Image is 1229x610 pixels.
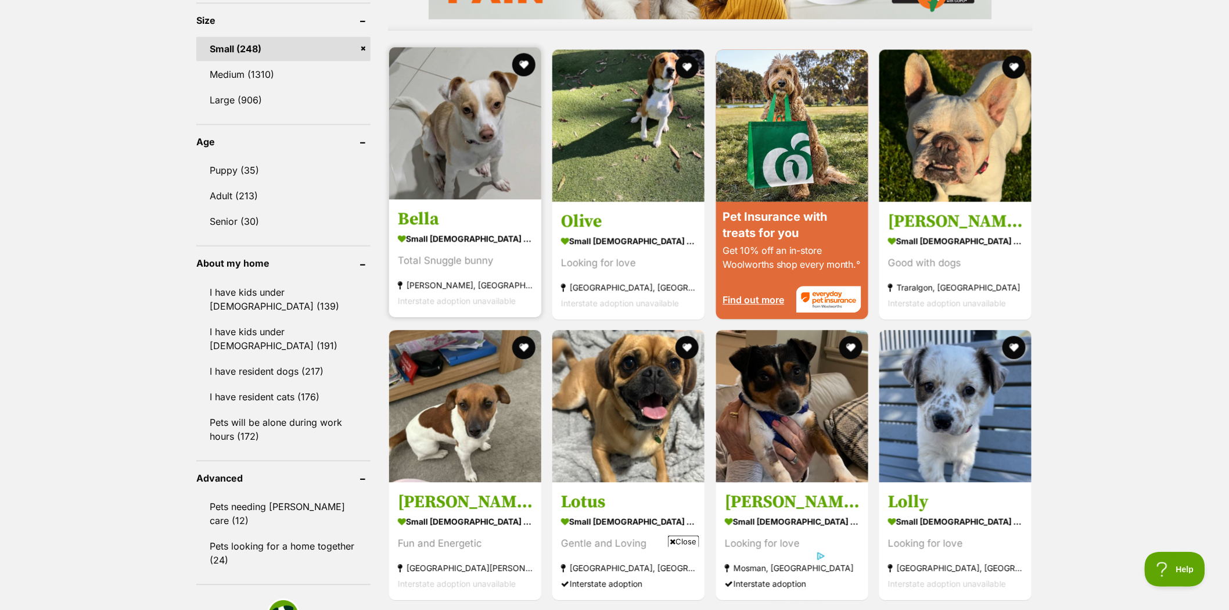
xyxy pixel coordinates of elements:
a: Senior (30) [196,209,371,234]
strong: small [DEMOGRAPHIC_DATA] Dog [561,232,696,249]
a: Medium (1310) [196,62,371,87]
a: Puppy (35) [196,158,371,182]
strong: Traralgon, [GEOGRAPHIC_DATA] [888,279,1023,295]
a: I have kids under [DEMOGRAPHIC_DATA] (191) [196,320,371,358]
button: favourite [676,55,699,78]
div: Fun and Energetic [398,536,533,551]
a: Pets needing [PERSON_NAME] care (12) [196,494,371,533]
div: Looking for love [725,536,860,551]
a: I have resident dogs (217) [196,359,371,383]
h3: [PERSON_NAME] [725,491,860,513]
h3: [PERSON_NAME] [398,491,533,513]
img: Odie - Jack Russell Terrier Dog [389,330,541,482]
strong: Mosman, [GEOGRAPHIC_DATA] [725,560,860,576]
strong: [GEOGRAPHIC_DATA], [GEOGRAPHIC_DATA] [888,560,1023,576]
header: About my home [196,258,371,268]
iframe: Advertisement [403,552,826,604]
strong: [GEOGRAPHIC_DATA], [GEOGRAPHIC_DATA] [561,279,696,295]
strong: small [DEMOGRAPHIC_DATA] Dog [888,232,1023,249]
span: Interstate adoption unavailable [398,579,516,589]
h3: Lolly [888,491,1023,513]
a: [PERSON_NAME] small [DEMOGRAPHIC_DATA] Dog Good with dogs Traralgon, [GEOGRAPHIC_DATA] Interstate... [879,201,1032,319]
a: I have kids under [DEMOGRAPHIC_DATA] (139) [196,280,371,318]
strong: small [DEMOGRAPHIC_DATA] Dog [888,513,1023,530]
a: Lotus small [DEMOGRAPHIC_DATA] Dog Gentle and Loving [GEOGRAPHIC_DATA], [GEOGRAPHIC_DATA] Interst... [552,482,705,600]
a: Olive small [DEMOGRAPHIC_DATA] Dog Looking for love [GEOGRAPHIC_DATA], [GEOGRAPHIC_DATA] Intersta... [552,201,705,319]
span: Interstate adoption unavailable [398,295,516,305]
strong: [PERSON_NAME], [GEOGRAPHIC_DATA] [398,277,533,292]
header: Age [196,137,371,147]
img: Lotus - Pug x Cavalier King Charles Spaniel Dog [552,330,705,482]
a: Pets looking for a home together (24) [196,534,371,572]
a: Pets will be alone during work hours (172) [196,410,371,448]
h3: Bella [398,207,533,229]
header: Size [196,15,371,26]
span: Close [668,536,699,547]
span: Interstate adoption unavailable [888,297,1006,307]
strong: small [DEMOGRAPHIC_DATA] Dog [725,513,860,530]
h3: Lotus [561,491,696,513]
a: [PERSON_NAME] small [DEMOGRAPHIC_DATA] Dog Looking for love Mosman, [GEOGRAPHIC_DATA] Interstate ... [716,482,868,600]
header: Advanced [196,473,371,483]
a: Large (906) [196,88,371,112]
img: Olive - Beagle x Cavalier King Charles Spaniel Dog [552,49,705,202]
div: Good with dogs [888,254,1023,270]
button: favourite [512,53,536,76]
strong: small [DEMOGRAPHIC_DATA] Dog [561,513,696,530]
strong: [GEOGRAPHIC_DATA][PERSON_NAME][GEOGRAPHIC_DATA] [398,560,533,576]
a: I have resident cats (176) [196,385,371,409]
div: Looking for love [561,254,696,270]
span: Interstate adoption unavailable [888,579,1006,589]
a: Small (248) [196,37,371,61]
button: favourite [839,336,863,359]
a: [PERSON_NAME] small [DEMOGRAPHIC_DATA] Dog Fun and Energetic [GEOGRAPHIC_DATA][PERSON_NAME][GEOGR... [389,482,541,600]
img: Bella - Fox Terrier Dog [389,47,541,199]
strong: small [DEMOGRAPHIC_DATA] Dog [398,229,533,246]
h3: [PERSON_NAME] [888,210,1023,232]
button: favourite [1002,55,1026,78]
div: Looking for love [888,536,1023,551]
div: Interstate adoption [725,576,860,591]
iframe: Help Scout Beacon - Open [1145,552,1206,587]
a: Lolly small [DEMOGRAPHIC_DATA] Dog Looking for love [GEOGRAPHIC_DATA], [GEOGRAPHIC_DATA] Intersta... [879,482,1032,600]
button: favourite [512,336,536,359]
span: Interstate adoption unavailable [561,297,679,307]
img: Lolly - American Staffordshire Terrier Dog [879,330,1032,482]
div: Total Snuggle bunny [398,252,533,268]
a: Adult (213) [196,184,371,208]
div: Gentle and Loving [561,536,696,551]
button: favourite [1002,336,1026,359]
a: Bella small [DEMOGRAPHIC_DATA] Dog Total Snuggle bunny [PERSON_NAME], [GEOGRAPHIC_DATA] Interstat... [389,199,541,317]
strong: small [DEMOGRAPHIC_DATA] Dog [398,513,533,530]
h3: Olive [561,210,696,232]
img: Charlie - Jack Russell Terrier x Fox Terrier Dog [716,330,868,482]
button: favourite [676,336,699,359]
img: Shelby - French Bulldog [879,49,1032,202]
